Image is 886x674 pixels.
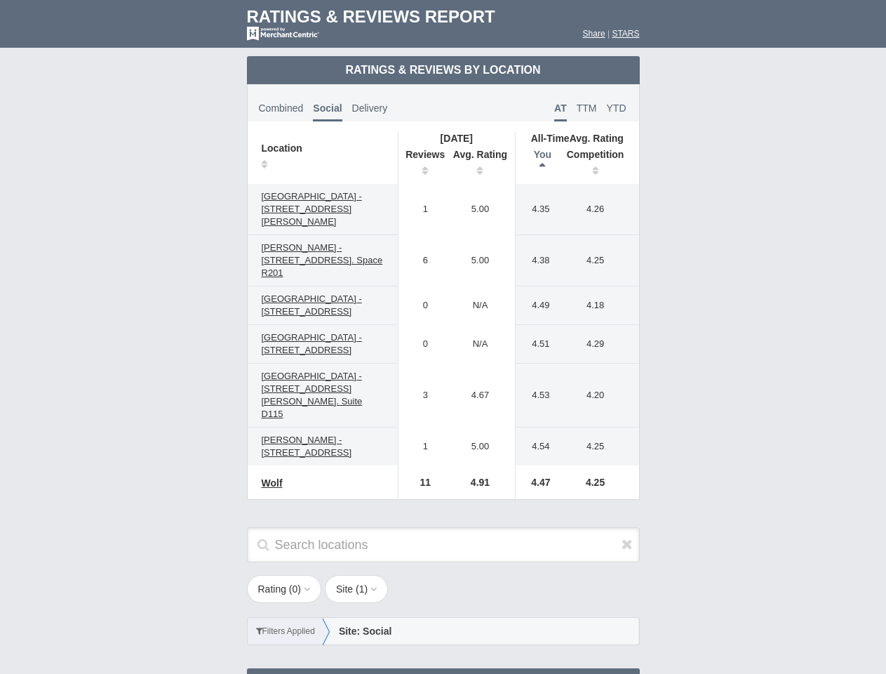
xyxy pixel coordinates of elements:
[445,465,516,499] td: 4.91
[325,575,388,603] button: Site (1)
[398,325,445,364] td: 0
[398,428,445,466] td: 1
[531,133,570,144] span: All-Time
[559,184,639,235] td: 4.26
[516,286,559,325] td: 4.49
[559,145,639,184] th: Competition: activate to sort column ascending
[247,575,322,603] button: Rating (0)
[255,188,391,230] a: [GEOGRAPHIC_DATA] - [STREET_ADDRESS][PERSON_NAME]
[262,191,362,227] span: [GEOGRAPHIC_DATA] - [STREET_ADDRESS][PERSON_NAME]
[247,56,640,84] td: Ratings & Reviews by Location
[255,432,391,461] a: [PERSON_NAME] - [STREET_ADDRESS]
[262,371,363,419] span: [GEOGRAPHIC_DATA] - [STREET_ADDRESS][PERSON_NAME]. Suite D115
[554,103,567,121] span: AT
[255,329,391,359] a: [GEOGRAPHIC_DATA] - [STREET_ADDRESS]
[559,428,639,466] td: 4.25
[398,184,445,235] td: 1
[398,286,445,325] td: 0
[398,132,515,145] th: [DATE]
[352,103,388,114] span: Delivery
[577,103,597,114] span: TTM
[607,103,626,114] span: YTD
[559,364,639,428] td: 4.20
[516,235,559,286] td: 4.38
[255,239,391,282] a: [PERSON_NAME] - [STREET_ADDRESS]. Space R201
[559,465,639,499] td: 4.25
[516,465,559,499] td: 4.47
[255,291,391,320] a: [GEOGRAPHIC_DATA] - [STREET_ADDRESS]
[612,29,639,39] a: STARS
[262,477,283,489] span: Wolf
[262,293,362,317] span: [GEOGRAPHIC_DATA] - [STREET_ADDRESS]
[516,132,639,145] th: Avg. Rating
[398,235,445,286] td: 6
[445,184,516,235] td: 5.00
[359,583,365,595] span: 1
[398,145,445,184] th: Reviews: activate to sort column ascending
[262,242,383,278] span: [PERSON_NAME] - [STREET_ADDRESS]. Space R201
[445,325,516,364] td: N/A
[516,364,559,428] td: 4.53
[313,103,342,121] span: Social
[255,368,391,423] a: [GEOGRAPHIC_DATA] - [STREET_ADDRESS][PERSON_NAME]. Suite D115
[516,145,559,184] th: You: activate to sort column descending
[255,475,290,491] a: Wolf
[583,29,605,39] a: Share
[398,364,445,428] td: 3
[398,465,445,499] td: 11
[262,435,352,458] span: [PERSON_NAME] - [STREET_ADDRESS]
[608,29,610,39] span: |
[559,325,639,364] td: 4.29
[247,27,319,41] img: mc-powered-by-logo-white-103.png
[445,286,516,325] td: N/A
[516,325,559,364] td: 4.51
[516,184,559,235] td: 4.35
[559,235,639,286] td: 4.25
[262,332,362,355] span: [GEOGRAPHIC_DATA] - [STREET_ADDRESS]
[323,618,638,645] div: Site: Social
[559,286,639,325] td: 4.18
[445,428,516,466] td: 5.00
[293,583,298,595] span: 0
[445,364,516,428] td: 4.67
[445,235,516,286] td: 5.00
[248,132,398,184] th: Location: activate to sort column ascending
[516,428,559,466] td: 4.54
[248,618,323,645] div: Filters Applied
[259,103,304,114] span: Combined
[445,145,516,184] th: Avg. Rating: activate to sort column ascending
